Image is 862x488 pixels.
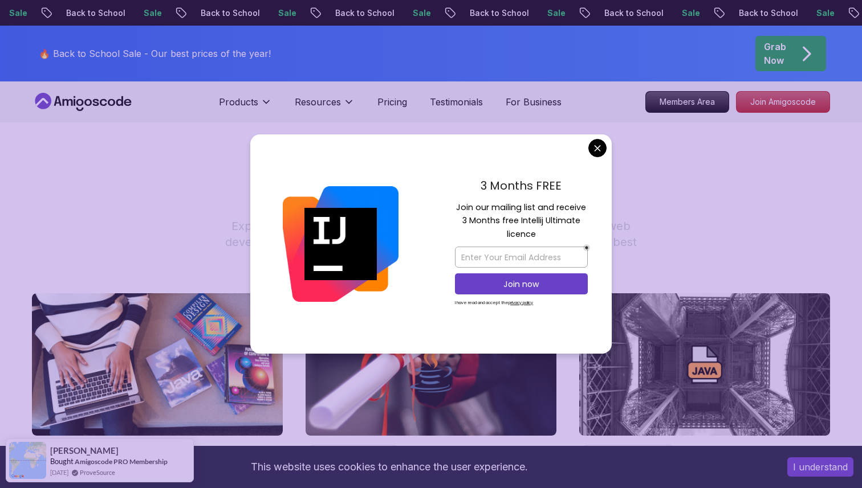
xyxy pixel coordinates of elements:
[645,91,729,113] a: Members Area
[306,293,556,436] img: image
[377,95,407,109] a: Pricing
[50,468,68,477] span: [DATE]
[9,454,770,479] div: This website uses cookies to enhance the user experience.
[9,442,46,479] img: provesource social proof notification image
[807,7,844,19] p: Sale
[404,7,440,19] p: Sale
[646,92,729,112] p: Members Area
[75,457,168,466] a: Amigoscode PRO Membership
[57,7,135,19] p: Back to School
[219,95,272,118] button: Products
[295,95,341,109] p: Resources
[430,95,483,109] a: Testimonials
[269,7,306,19] p: Sale
[50,457,74,466] span: Bought
[295,95,355,118] button: Resources
[326,7,404,19] p: Back to School
[39,47,271,60] p: 🔥 Back to School Sale - Our best prices of the year!
[736,91,830,113] a: Join Amigoscode
[80,468,115,477] a: ProveSource
[212,218,650,266] p: Explore in-depth articles on Java, Spring Boot, DevOps, and modern web development. Enhance your ...
[737,92,830,112] p: Join Amigoscode
[32,293,283,436] img: image
[32,177,830,204] h1: Programming Blogs & Tutorials
[579,293,830,436] img: image
[673,7,709,19] p: Sale
[787,457,853,477] button: Accept cookies
[219,95,258,109] p: Products
[730,7,807,19] p: Back to School
[461,7,538,19] p: Back to School
[50,446,119,456] span: [PERSON_NAME]
[135,7,171,19] p: Sale
[764,40,786,67] p: Grab Now
[506,95,562,109] a: For Business
[595,7,673,19] p: Back to School
[192,7,269,19] p: Back to School
[538,7,575,19] p: Sale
